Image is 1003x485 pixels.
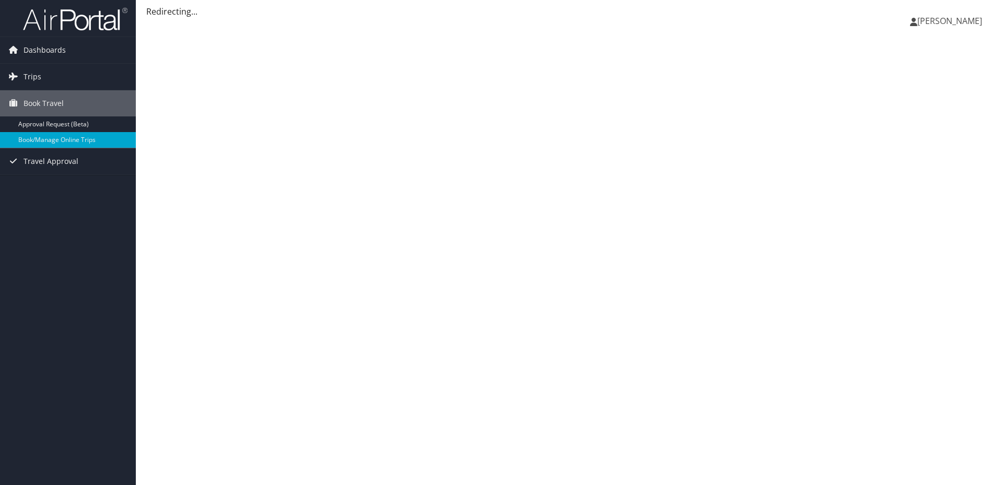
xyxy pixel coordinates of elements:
[24,90,64,116] span: Book Travel
[910,5,993,37] a: [PERSON_NAME]
[24,148,78,174] span: Travel Approval
[23,7,127,31] img: airportal-logo.png
[146,5,993,18] div: Redirecting...
[24,37,66,63] span: Dashboards
[917,15,982,27] span: [PERSON_NAME]
[24,64,41,90] span: Trips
